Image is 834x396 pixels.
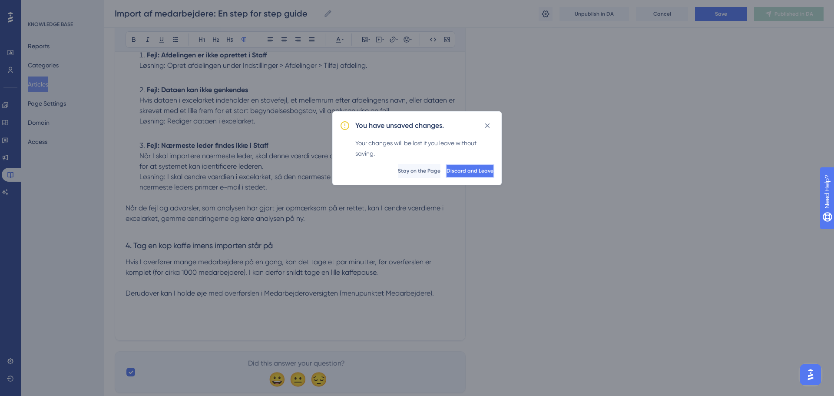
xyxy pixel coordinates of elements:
[355,120,444,131] h2: You have unsaved changes.
[398,167,440,174] span: Stay on the Page
[355,138,494,159] div: Your changes will be lost if you leave without saving.
[20,2,54,13] span: Need Help?
[798,362,824,388] iframe: UserGuiding AI Assistant Launcher
[447,167,493,174] span: Discard and Leave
